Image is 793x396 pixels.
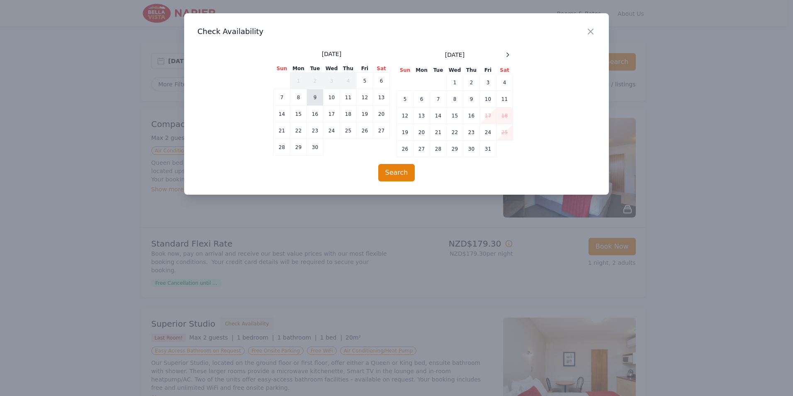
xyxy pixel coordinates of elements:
td: 20 [414,124,430,141]
th: Sat [373,65,390,73]
td: 9 [307,89,324,106]
td: 3 [324,73,340,89]
td: 29 [447,141,463,157]
td: 27 [373,122,390,139]
td: 1 [290,73,307,89]
td: 4 [340,73,357,89]
td: 2 [307,73,324,89]
td: 30 [463,141,480,157]
td: 19 [357,106,373,122]
td: 14 [274,106,290,122]
td: 8 [447,91,463,108]
td: 25 [340,122,357,139]
td: 16 [463,108,480,124]
td: 12 [397,108,414,124]
td: 19 [397,124,414,141]
td: 13 [373,89,390,106]
td: 21 [274,122,290,139]
th: Mon [414,66,430,74]
td: 25 [496,124,513,141]
td: 7 [274,89,290,106]
td: 3 [480,74,496,91]
th: Fri [480,66,496,74]
th: Tue [430,66,447,74]
th: Tue [307,65,324,73]
td: 7 [430,91,447,108]
td: 1 [447,74,463,91]
td: 31 [480,141,496,157]
td: 12 [357,89,373,106]
td: 14 [430,108,447,124]
td: 23 [463,124,480,141]
th: Thu [463,66,480,74]
td: 28 [430,141,447,157]
th: Wed [447,66,463,74]
td: 17 [324,106,340,122]
td: 18 [340,106,357,122]
td: 22 [290,122,307,139]
td: 30 [307,139,324,156]
td: 23 [307,122,324,139]
td: 15 [447,108,463,124]
td: 21 [430,124,447,141]
td: 24 [324,122,340,139]
span: [DATE] [445,51,465,59]
h3: Check Availability [197,27,596,37]
td: 13 [414,108,430,124]
th: Fri [357,65,373,73]
td: 6 [414,91,430,108]
td: 26 [357,122,373,139]
td: 27 [414,141,430,157]
th: Sun [274,65,290,73]
td: 6 [373,73,390,89]
td: 11 [496,91,513,108]
td: 20 [373,106,390,122]
td: 29 [290,139,307,156]
td: 17 [480,108,496,124]
th: Wed [324,65,340,73]
td: 18 [496,108,513,124]
span: [DATE] [322,50,341,58]
th: Sun [397,66,414,74]
td: 2 [463,74,480,91]
td: 9 [463,91,480,108]
th: Thu [340,65,357,73]
td: 16 [307,106,324,122]
td: 22 [447,124,463,141]
th: Sat [496,66,513,74]
button: Search [378,164,415,181]
td: 4 [496,74,513,91]
td: 28 [274,139,290,156]
td: 5 [357,73,373,89]
td: 11 [340,89,357,106]
td: 10 [324,89,340,106]
td: 8 [290,89,307,106]
td: 15 [290,106,307,122]
td: 24 [480,124,496,141]
td: 10 [480,91,496,108]
td: 5 [397,91,414,108]
th: Mon [290,65,307,73]
td: 26 [397,141,414,157]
